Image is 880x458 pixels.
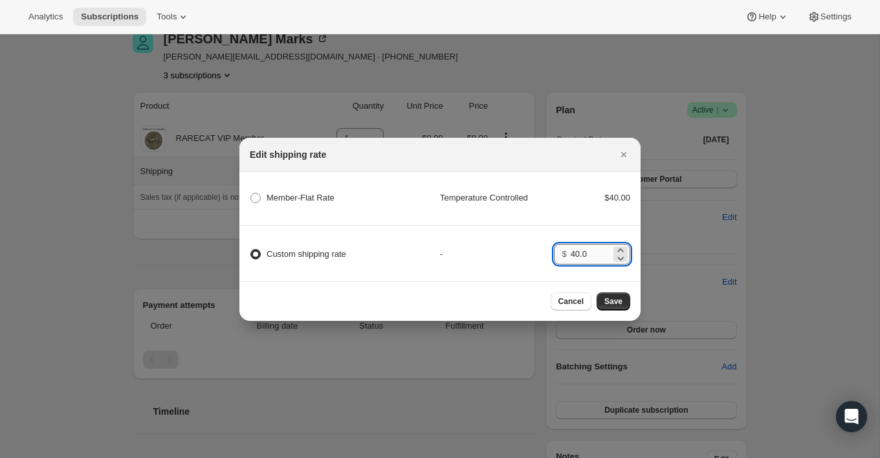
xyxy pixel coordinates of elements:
span: Help [758,12,776,22]
div: Open Intercom Messenger [836,401,867,432]
button: Help [738,8,797,26]
span: Tools [157,12,177,22]
span: Analytics [28,12,63,22]
span: $ [562,249,566,259]
h2: Edit shipping rate [250,148,326,161]
span: Save [604,296,622,307]
button: Analytics [21,8,71,26]
span: Member-Flat Rate [267,193,335,202]
div: Temperature Controlled [440,191,554,204]
span: Cancel [558,296,584,307]
button: Cancel [551,292,591,311]
span: Settings [820,12,852,22]
span: Subscriptions [81,12,138,22]
button: Close [615,146,633,164]
div: - [440,248,554,261]
button: Settings [800,8,859,26]
button: Subscriptions [73,8,146,26]
div: $40.00 [554,191,630,204]
button: Save [597,292,630,311]
button: Tools [149,8,197,26]
span: Custom shipping rate [267,249,346,259]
